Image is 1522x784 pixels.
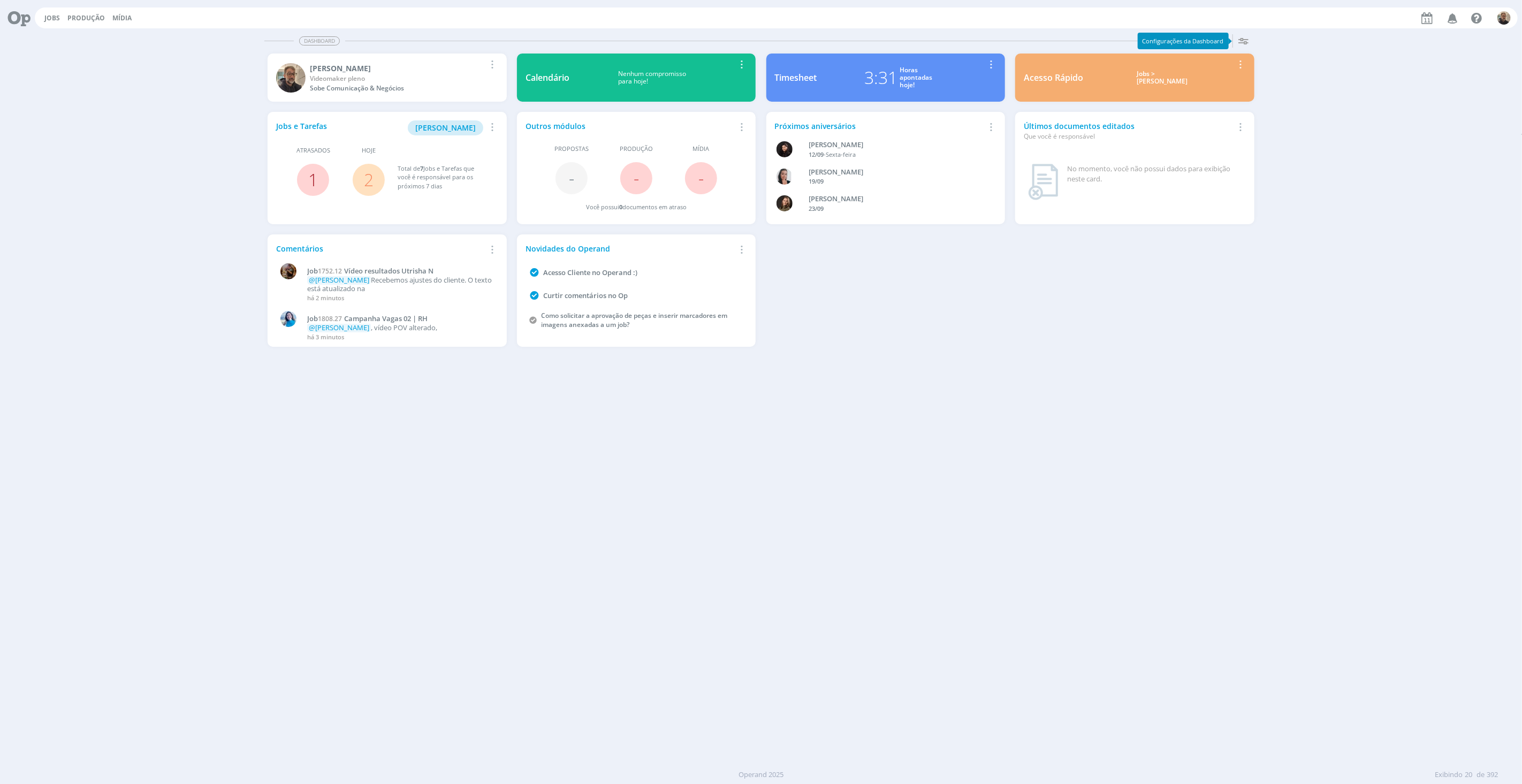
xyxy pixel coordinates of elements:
span: de [1477,770,1485,780]
span: 392 [1487,770,1498,780]
div: Que você é responsável [1024,132,1233,141]
span: Produção [620,144,653,154]
img: C [777,169,793,185]
div: Calendário [526,71,569,84]
span: Atrasados [296,146,330,155]
a: Mídia [112,13,132,22]
div: Rodrigo Bilheri [310,63,485,74]
span: - [569,166,574,189]
button: [PERSON_NAME] [408,120,483,135]
a: R[PERSON_NAME]Videomaker plenoSobe Comunicação & Negócios [268,54,507,102]
span: há 2 minutos [307,294,344,302]
button: Mídia [109,14,135,22]
span: 23/09 [809,204,824,212]
div: Julia Agostine Abich [809,194,980,204]
span: Campanha Vagas 02 | RH [344,314,428,323]
span: Mídia [692,144,709,154]
div: No momento, você não possui dados para exibição neste card. [1067,164,1242,185]
div: Horas apontadas hoje! [900,66,932,89]
span: Vídeo resultados Utrisha N [344,266,433,276]
a: [PERSON_NAME] [408,122,483,132]
span: Hoje [362,146,376,155]
div: Videomaker pleno [310,74,485,83]
span: 7 [420,164,423,172]
div: Jobs > [PERSON_NAME] [1091,70,1233,86]
a: Como solicitar a aprovação de peças e inserir marcadores em imagens anexadas a um job? [541,311,727,329]
span: 20 [1465,770,1472,780]
img: L [777,141,793,157]
a: Produção [67,13,105,22]
a: Jobs [44,13,60,22]
img: A [280,263,296,279]
img: E [280,311,296,327]
div: Luana da Silva de Andrade [809,140,980,150]
span: Exibindo [1435,770,1463,780]
span: 19/09 [809,177,824,185]
button: Jobs [41,14,63,22]
a: Curtir comentários no Op [543,291,628,300]
span: há 3 minutos [307,333,344,341]
div: 3:31 [864,65,897,90]
span: [PERSON_NAME] [415,123,476,133]
div: Comentários [276,243,485,254]
div: Sobe Comunicação & Negócios [310,83,485,93]
div: Outros módulos [526,120,735,132]
button: Produção [64,14,108,22]
a: 1 [308,168,318,191]
div: Novidades do Operand [526,243,735,254]
div: Jobs e Tarefas [276,120,485,135]
img: R [276,63,306,93]
span: 0 [619,203,622,211]
a: Job1752.12Vídeo resultados Utrisha N [307,267,492,276]
span: 1808.27 [318,314,342,323]
img: dashboard_not_found.png [1028,164,1059,200]
p: Recebemos ajustes do cliente. O texto está atualizado na [307,276,492,293]
span: Dashboard [299,36,340,45]
div: Configurações da Dashboard [1138,33,1229,49]
p: , vídeo POV alterado, [307,324,492,332]
span: @[PERSON_NAME] [309,275,369,285]
div: - [809,150,980,159]
div: Você possui documentos em atraso [586,203,687,212]
div: Próximos aniversários [775,120,984,132]
button: R [1497,9,1511,27]
img: R [1497,11,1511,25]
div: Caroline Fagundes Pieczarka [809,167,980,178]
span: Propostas [554,144,589,154]
span: Sexta-feira [826,150,856,158]
span: 1752.12 [318,267,342,276]
a: Timesheet3:31Horasapontadashoje! [766,54,1006,102]
span: - [634,166,639,189]
a: Job1808.27Campanha Vagas 02 | RH [307,315,492,323]
a: Acesso Cliente no Operand :) [543,268,637,277]
div: Últimos documentos editados [1024,120,1233,141]
span: @[PERSON_NAME] [309,323,369,332]
span: - [698,166,704,189]
div: Total de Jobs e Tarefas que você é responsável para os próximos 7 dias [398,164,487,191]
div: Acesso Rápido [1024,71,1083,84]
img: J [777,195,793,211]
span: 12/09 [809,150,824,158]
div: Nenhum compromisso para hoje! [569,70,735,86]
a: 2 [364,168,374,191]
div: Timesheet [775,71,817,84]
